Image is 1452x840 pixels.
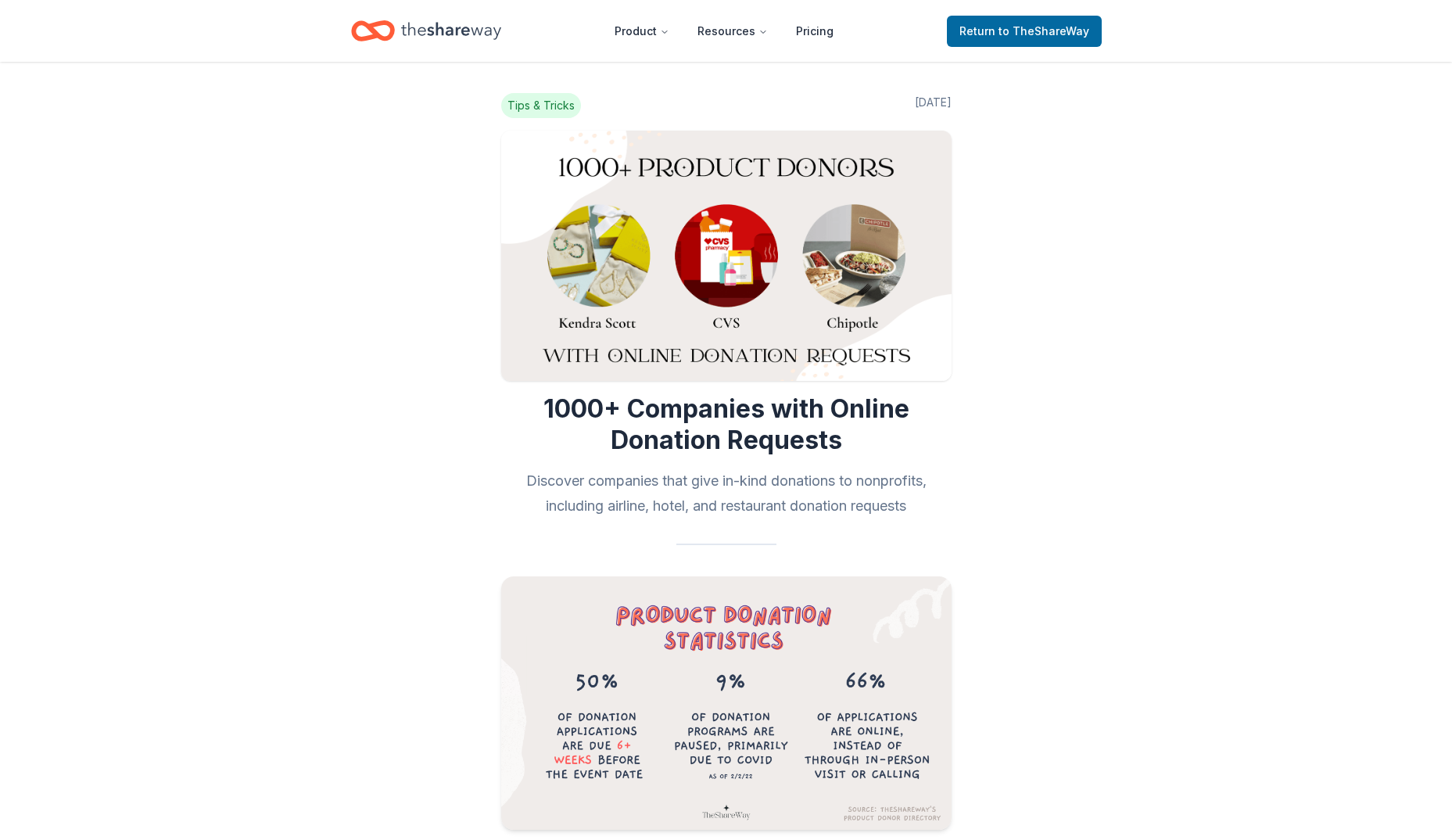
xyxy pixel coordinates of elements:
[915,93,952,118] span: [DATE]
[602,16,682,47] button: Product
[685,16,780,47] button: Resources
[501,393,952,456] h1: 1000+ Companies with Online Donation Requests
[947,16,1102,47] a: Returnto TheShareWay
[501,93,581,118] span: Tips & Tricks
[351,13,501,49] a: Home
[501,131,952,381] img: Image for 1000+ Companies with Online Donation Requests
[501,468,952,519] h2: Discover companies that give in-kind donations to nonprofits, including airline, hotel, and resta...
[602,13,846,49] nav: Main
[959,22,1089,41] span: Return
[783,16,846,47] a: Pricing
[501,576,952,830] img: Donation Application Statistics
[998,24,1089,38] span: to TheShareWay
